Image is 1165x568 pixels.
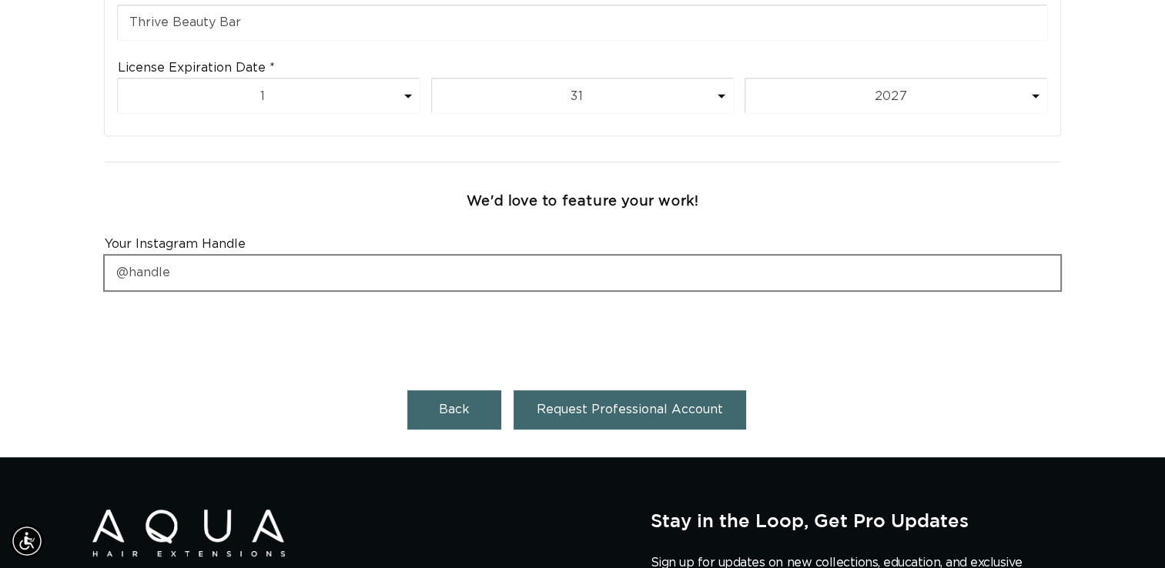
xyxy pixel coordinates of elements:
[514,390,746,429] button: Request Professional Account
[961,402,1165,568] iframe: Chat Widget
[105,236,246,252] label: Your Instagram Handle
[92,510,285,556] img: Aqua Hair Extensions
[537,403,723,416] span: Request Professional Account
[105,256,1060,290] input: @handle
[407,390,501,429] button: Back
[650,510,1073,531] h2: Stay in the Loop, Get Pro Updates
[439,403,470,416] span: Back
[467,193,699,211] h3: We'd love to feature your work!
[118,60,275,76] label: License Expiration Date
[10,524,44,558] div: Accessibility Menu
